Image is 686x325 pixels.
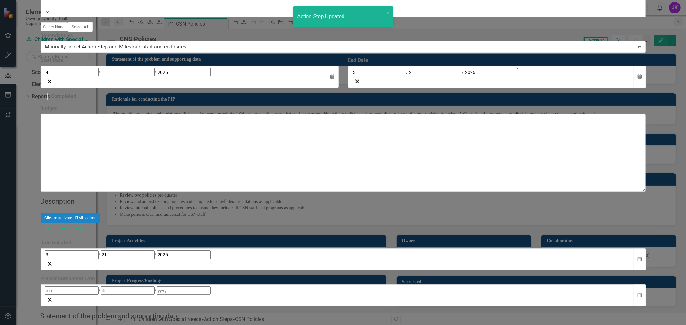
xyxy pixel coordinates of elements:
input: mm [45,286,99,295]
div: Action Step Updated [297,13,384,21]
div: Completed [51,93,77,100]
span: / [462,70,464,75]
span: / [99,288,101,293]
span: / [99,70,101,75]
div: Start Date [41,57,338,64]
legend: Statement of the problem and supporting data [41,311,646,321]
div: Project Completed Date [41,275,646,283]
span: / [155,252,157,257]
button: Select All [68,22,93,32]
button: Select None [41,22,68,31]
div: End Date [348,57,646,64]
div: Manually select Action Step and Milestone start and end dates [45,43,635,51]
label: Budget [41,105,646,112]
button: Switch to old editor [41,223,87,234]
span: / [155,70,157,75]
button: Click to activate HTML editor [41,213,100,223]
input: dd [101,286,155,295]
label: Dependencies [41,32,646,40]
input: yyyy [157,286,211,295]
span: / [406,70,408,75]
div: Date Initiated [41,239,646,247]
legend: Description [41,197,646,206]
button: close [386,9,391,16]
span: / [155,288,157,293]
span: / [99,252,101,257]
